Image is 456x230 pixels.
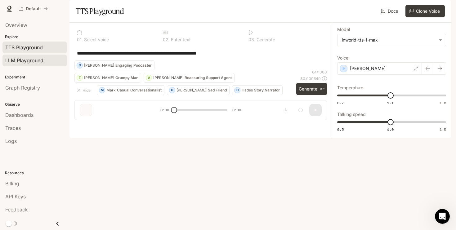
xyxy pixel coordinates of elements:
[387,100,394,105] span: 1.1
[255,38,275,42] p: Generate
[440,100,446,105] span: 1.5
[337,100,344,105] span: 0.7
[106,88,116,92] p: Mark
[208,88,227,92] p: Sad Friend
[350,65,386,72] p: [PERSON_NAME]
[337,56,348,60] p: Voice
[153,76,183,80] p: [PERSON_NAME]
[144,73,235,83] button: A[PERSON_NAME]Reassuring Support Agent
[320,87,324,91] p: ⌘⏎
[74,60,154,70] button: D[PERSON_NAME]Engaging Podcaster
[242,88,253,92] p: Hades
[405,5,445,17] button: Clone Voice
[440,127,446,132] span: 1.5
[115,76,138,80] p: Grumpy Man
[248,38,255,42] p: 0 3 .
[163,38,170,42] p: 0 2 .
[16,2,51,15] button: All workspaces
[74,85,94,95] button: Hide
[232,85,283,95] button: HHadesStory Narrator
[83,38,109,42] p: Select voice
[76,5,124,17] h1: TTS Playground
[312,69,327,75] p: 64 / 1000
[77,38,83,42] p: 0 1 .
[337,27,350,32] p: Model
[170,38,191,42] p: Enter text
[337,112,366,117] p: Talking speed
[235,85,240,95] div: H
[435,209,450,224] iframe: Intercom live chat
[26,6,41,11] p: Default
[338,34,446,46] div: inworld-tts-1-max
[77,60,83,70] div: D
[74,73,141,83] button: T[PERSON_NAME]Grumpy Man
[169,85,175,95] div: O
[77,73,83,83] div: T
[337,86,363,90] p: Temperature
[185,76,232,80] p: Reassuring Support Agent
[254,88,280,92] p: Story Narrator
[387,127,394,132] span: 1.0
[117,88,162,92] p: Casual Conversationalist
[115,64,152,67] p: Engaging Podcaster
[146,73,152,83] div: A
[342,37,436,43] div: inworld-tts-1-max
[84,76,114,80] p: [PERSON_NAME]
[97,85,164,95] button: MMarkCasual Conversationalist
[167,85,230,95] button: O[PERSON_NAME]Sad Friend
[337,127,344,132] span: 0.5
[380,5,400,17] a: Docs
[296,83,327,95] button: Generate⌘⏎
[99,85,105,95] div: M
[177,88,207,92] p: [PERSON_NAME]
[84,64,114,67] p: [PERSON_NAME]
